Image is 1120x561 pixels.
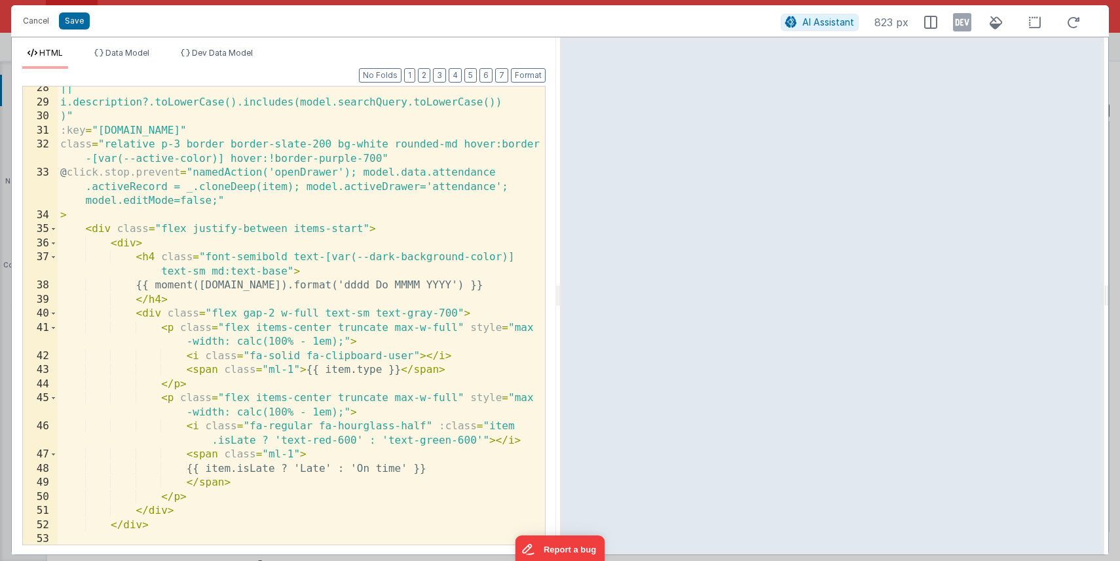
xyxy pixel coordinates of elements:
[23,532,58,547] div: 53
[23,237,58,251] div: 36
[59,12,90,29] button: Save
[23,448,58,462] div: 47
[511,68,546,83] button: Format
[874,14,908,30] span: 823 px
[23,293,58,307] div: 39
[23,363,58,377] div: 43
[23,81,58,96] div: 28
[495,68,508,83] button: 7
[192,48,253,58] span: Dev Data Model
[23,462,58,476] div: 48
[23,138,58,166] div: 32
[105,48,149,58] span: Data Model
[781,14,859,31] button: AI Assistant
[418,68,430,83] button: 2
[23,349,58,364] div: 42
[23,96,58,110] div: 29
[802,16,854,28] span: AI Assistant
[16,12,56,30] button: Cancel
[23,476,58,490] div: 49
[23,504,58,518] div: 51
[39,48,63,58] span: HTML
[23,490,58,505] div: 50
[23,222,58,237] div: 35
[479,68,493,83] button: 6
[23,124,58,138] div: 31
[23,208,58,223] div: 34
[23,109,58,124] div: 30
[23,377,58,392] div: 44
[23,391,58,419] div: 45
[433,68,446,83] button: 3
[23,518,58,533] div: 52
[23,250,58,279] div: 37
[464,68,477,83] button: 5
[23,279,58,293] div: 38
[404,68,415,83] button: 1
[23,419,58,448] div: 46
[359,68,401,83] button: No Folds
[449,68,462,83] button: 4
[23,166,58,208] div: 33
[23,321,58,349] div: 41
[23,307,58,321] div: 40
